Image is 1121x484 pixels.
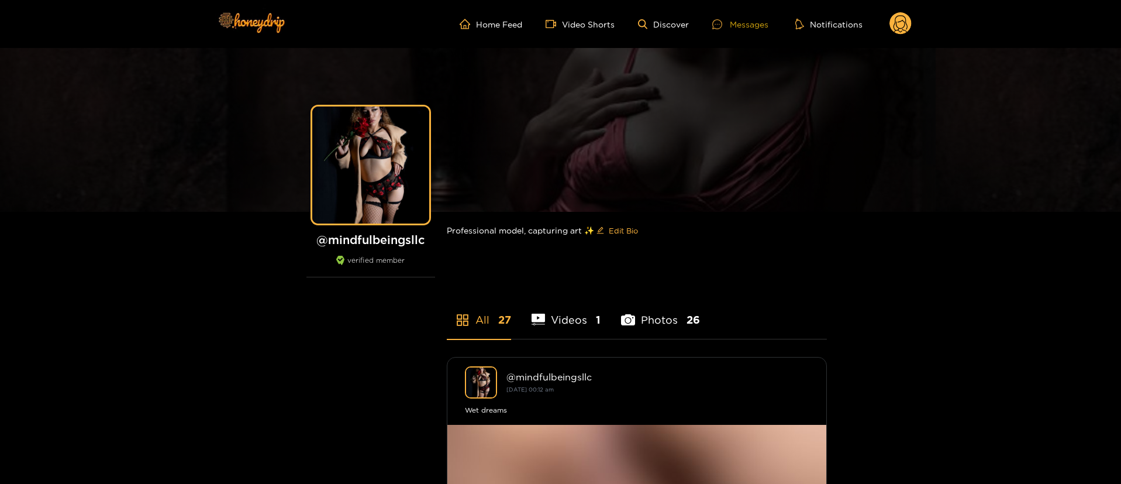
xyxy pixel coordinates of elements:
small: [DATE] 00:12 am [506,386,554,393]
div: Professional model, capturing art ✨ [447,212,827,249]
span: Edit Bio [609,225,638,236]
span: appstore [456,313,470,327]
button: Notifications [792,18,866,30]
a: Discover [638,19,689,29]
span: 1 [596,313,601,327]
div: Messages [712,18,768,31]
div: @ mindfulbeingsllc [506,372,809,382]
span: video-camera [546,19,562,29]
li: Photos [621,286,700,339]
a: Home Feed [460,19,522,29]
div: Wet dreams [465,404,809,416]
div: verified member [306,256,435,277]
li: Videos [532,286,601,339]
h1: @ mindfulbeingsllc [306,232,435,247]
span: edit [596,226,604,235]
span: 26 [687,313,700,327]
span: home [460,19,476,29]
span: 27 [498,313,511,327]
button: editEdit Bio [594,221,640,240]
img: mindfulbeingsllc [465,366,497,399]
a: Video Shorts [546,19,615,29]
li: All [447,286,511,339]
